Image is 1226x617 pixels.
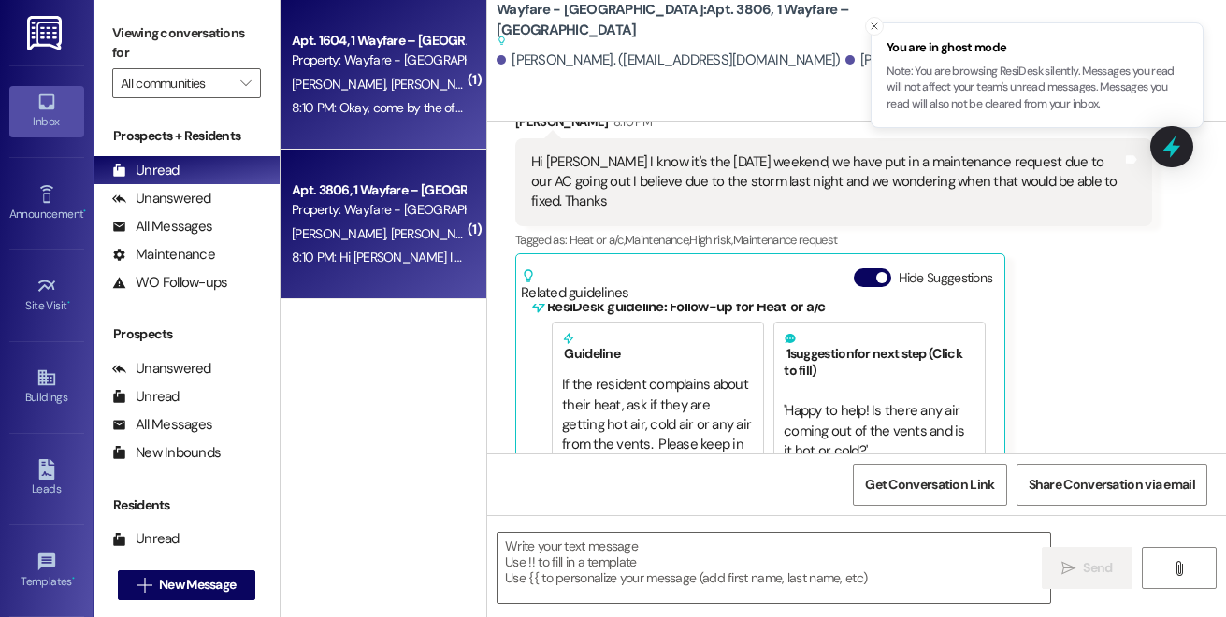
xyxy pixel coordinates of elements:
label: Hide Suggestions [899,268,993,288]
button: Send [1042,547,1132,589]
span: Share Conversation via email [1029,475,1195,495]
a: Site Visit • [9,270,84,321]
a: Templates • [9,546,84,596]
a: Leads [9,453,84,504]
span: [PERSON_NAME] [391,76,484,93]
div: Tagged as: [515,226,1152,253]
div: Unread [112,161,180,180]
div: All Messages [112,217,212,237]
span: [PERSON_NAME] [292,76,391,93]
div: Hi [PERSON_NAME] I know it's the [DATE] weekend, we have put in a maintenance request due to our ... [531,152,1122,212]
div: All Messages [112,415,212,435]
div: Property: Wayfare - [GEOGRAPHIC_DATA] [292,200,465,220]
i:  [240,76,251,91]
span: Get Conversation Link [865,475,994,495]
div: Prospects + Residents [94,126,280,146]
span: [PERSON_NAME] [391,225,484,242]
div: [PERSON_NAME]. ([EMAIL_ADDRESS][DOMAIN_NAME]) [845,50,1190,70]
button: Close toast [865,17,884,36]
i:  [137,578,151,593]
input: All communities [121,68,231,98]
span: High risk , [689,232,733,248]
div: Apt. 3806, 1 Wayfare – [GEOGRAPHIC_DATA] [292,180,465,200]
a: Buildings [9,362,84,412]
div: Maintenance [112,245,215,265]
span: • [72,572,75,585]
a: Inbox [9,86,84,136]
div: [PERSON_NAME] [515,112,1152,138]
h5: Guideline [562,332,754,362]
span: • [83,205,86,218]
div: Unanswered [112,359,211,379]
span: • [67,296,70,309]
p: Note: You are browsing ResiDesk silently. Messages you read will not affect your team's unread me... [887,64,1188,113]
span: You are in ghost mode [887,38,1188,57]
button: Share Conversation via email [1017,464,1207,506]
button: Get Conversation Link [853,464,1006,506]
div: New Inbounds [112,443,221,463]
div: If the resident complains about their heat, ask if they are getting hot air, cold air or any air ... [562,375,754,515]
div: Apt. 1604, 1 Wayfare – [GEOGRAPHIC_DATA] [292,31,465,50]
div: [PERSON_NAME]. ([EMAIL_ADDRESS][DOMAIN_NAME]) [497,50,841,70]
div: 8:10 PM: Okay, come by the office whenever! [292,99,535,116]
div: Related guidelines [521,268,629,303]
i:  [1061,561,1075,576]
span: Send [1083,558,1112,578]
span: Maintenance , [625,232,689,248]
div: Unread [112,387,180,407]
span: New Message [159,575,236,595]
i:  [1172,561,1186,576]
div: Residents [94,495,280,515]
div: Prospects [94,324,280,344]
label: Viewing conversations for [112,19,261,68]
div: Unanswered [112,189,211,208]
span: [PERSON_NAME] [292,225,391,242]
img: ResiDesk Logo [27,16,65,50]
span: Heat or a/c , [570,232,625,248]
div: WO Follow-ups [112,273,227,293]
div: 8:10 PM [609,112,652,132]
div: Property: Wayfare - [GEOGRAPHIC_DATA] [292,50,465,70]
button: New Message [118,570,256,600]
div: Unread [112,529,180,549]
b: ResiDesk guideline: Follow-up for Heat or a/c [547,297,825,316]
span: Maintenance request [733,232,838,248]
span: ' Happy to help! Is there any air coming out of the vents and is it hot or cold? ' [784,401,968,460]
h5: 1 suggestion for next step (Click to fill) [784,332,975,379]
